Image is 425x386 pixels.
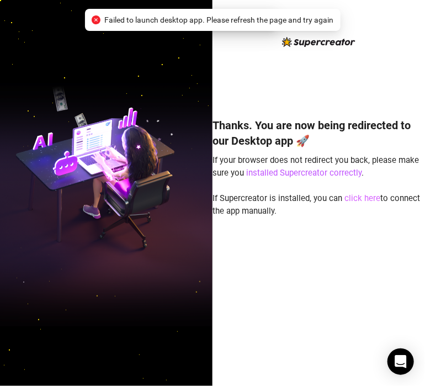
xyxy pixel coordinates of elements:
[212,193,420,216] span: If Supercreator is installed, you can to connect the app manually.
[246,168,362,178] a: installed Supercreator correctly
[212,155,419,178] span: If your browser does not redirect you back, please make sure you .
[92,15,100,24] span: close-circle
[387,348,414,375] div: Open Intercom Messenger
[105,14,334,26] span: Failed to launch desktop app. Please refresh the page and try again
[282,37,355,47] img: logo-BBDzfeDw.svg
[212,118,425,149] h4: Thanks. You are now being redirected to our Desktop app 🚀
[344,193,380,203] a: click here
